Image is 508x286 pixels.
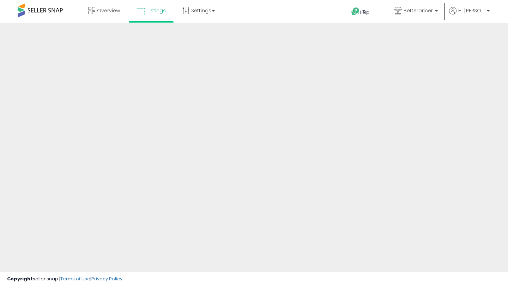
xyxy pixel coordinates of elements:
i: Get Help [351,7,360,16]
span: Listings [147,7,166,14]
div: seller snap | | [7,276,122,282]
a: Help [346,2,383,23]
span: Betterpricer [404,7,433,14]
a: Hi [PERSON_NAME] [449,7,490,23]
span: Hi [PERSON_NAME] [458,7,485,14]
a: Terms of Use [60,275,90,282]
span: Help [360,9,369,15]
strong: Copyright [7,275,33,282]
a: Privacy Policy [91,275,122,282]
span: Overview [97,7,120,14]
